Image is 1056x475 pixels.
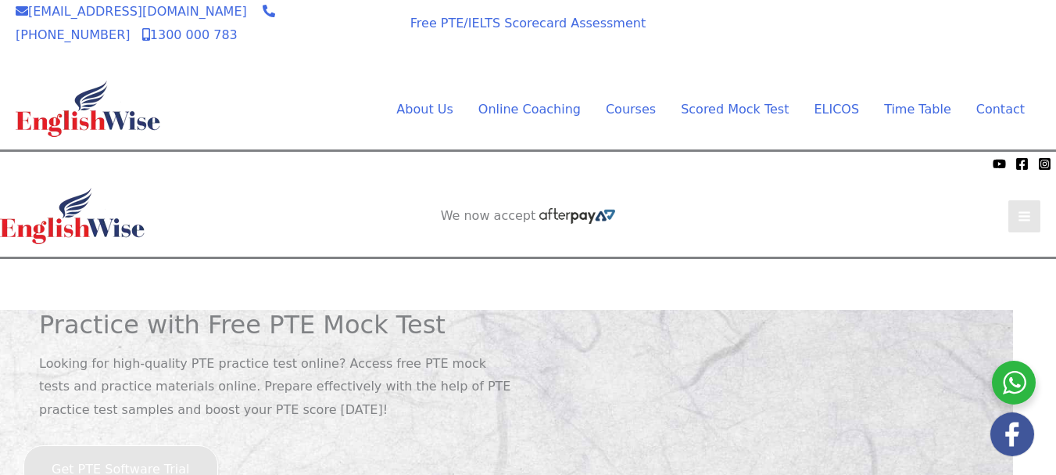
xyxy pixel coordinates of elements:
a: 1300 000 783 [142,27,238,42]
a: Time TableMenu Toggle [872,98,964,121]
span: Time Table [884,102,951,117]
span: Contact [976,102,1025,117]
nav: Site Navigation: Main Menu [359,98,1025,121]
img: Afterpay-Logo [95,160,138,168]
aside: Header Widget 2 [433,208,624,225]
a: AI SCORED PTE SOFTWARE REGISTER FOR FREE SOFTWARE TRIAL [783,21,1025,52]
img: Afterpay-Logo [539,208,615,224]
a: Contact [964,98,1025,121]
a: Instagram [1038,157,1051,171]
span: Scored Mock Test [681,102,789,117]
a: AI SCORED PTE SOFTWARE REGISTER FOR FREE SOFTWARE TRIAL [408,272,650,303]
img: cropped-ew-logo [16,81,160,137]
aside: Header Widget 1 [767,9,1040,59]
aside: Header Widget 1 [392,259,665,310]
a: Facebook [1015,157,1029,171]
a: [EMAIL_ADDRESS][DOMAIN_NAME] [16,4,247,19]
a: Scored Mock TestMenu Toggle [668,98,801,121]
img: white-facebook.png [990,412,1034,456]
span: We now accept [299,11,371,42]
span: We now accept [8,156,91,171]
a: Free PTE/IELTS Scorecard Assessment [410,16,646,31]
a: CoursesMenu Toggle [593,98,668,121]
a: About UsMenu Toggle [384,98,465,121]
a: YouTube [993,157,1006,171]
p: Looking for high-quality PTE practice test online? Access free PTE mock tests and practice materi... [39,352,517,422]
a: Online CoachingMenu Toggle [466,98,593,121]
img: Afterpay-Logo [313,45,356,54]
span: Online Coaching [478,102,581,117]
span: About Us [396,102,453,117]
h1: Practice with Free PTE Mock Test [39,310,517,340]
a: ELICOS [801,98,872,121]
span: ELICOS [814,102,859,117]
a: [PHONE_NUMBER] [16,4,275,42]
span: We now accept [441,208,536,224]
span: Courses [606,102,656,117]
